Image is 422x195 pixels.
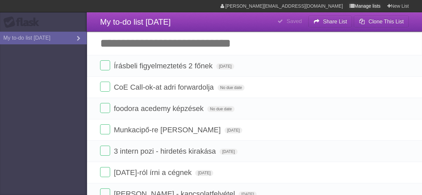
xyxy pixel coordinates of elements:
span: No due date [218,85,245,91]
label: Done [100,124,110,134]
label: Done [100,82,110,92]
span: Munkacipő-re [PERSON_NAME] [114,126,222,134]
span: [DATE] [220,149,238,155]
span: [DATE]-ról írni a cégnek [114,168,193,177]
span: [DATE] [195,170,213,176]
span: My to-do list [DATE] [100,17,171,26]
label: Done [100,60,110,70]
button: Clone This List [354,16,409,28]
div: Flask [3,16,43,28]
label: Done [100,103,110,113]
span: foodora acedemy képzések [114,104,205,113]
span: CoE Call-ok-at adri forwardolja [114,83,216,91]
label: Done [100,146,110,156]
span: Írásbeli figyelmeztetés 2 főnek [114,62,214,70]
span: 3 intern pozi - hirdetés kirakása [114,147,218,155]
button: Share List [308,16,352,28]
b: Saved [287,18,302,24]
b: Share List [323,19,347,24]
label: Done [100,167,110,177]
span: [DATE] [216,63,234,69]
span: No due date [207,106,234,112]
b: Clone This List [368,19,404,24]
span: [DATE] [225,127,243,133]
